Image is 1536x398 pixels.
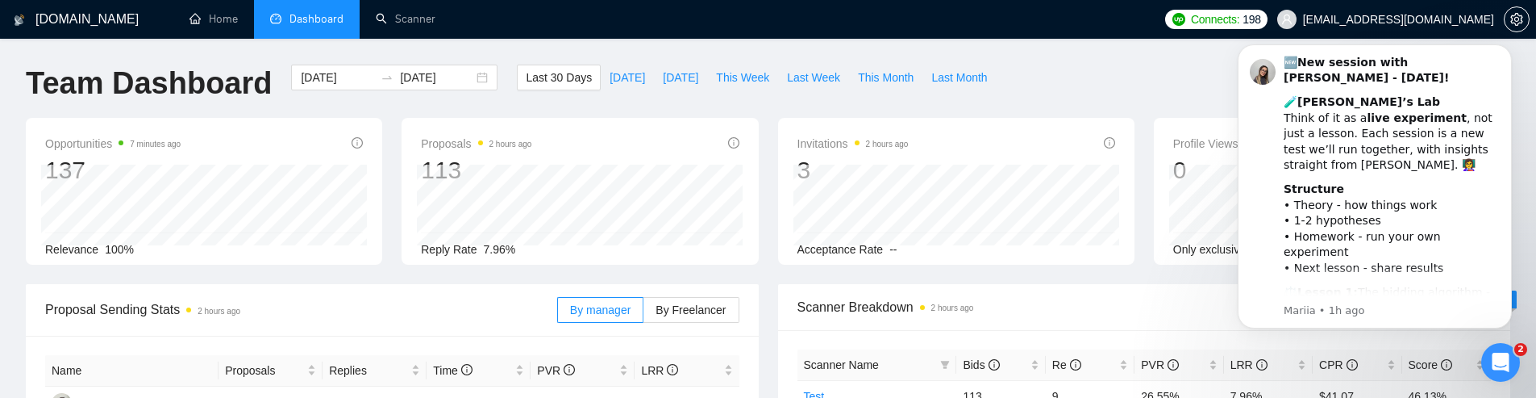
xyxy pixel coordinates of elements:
[866,140,909,149] time: 2 hours ago
[922,65,996,90] button: Last Month
[940,360,950,370] span: filter
[421,243,477,256] span: Reply Rate
[1070,359,1081,371] span: info-circle
[537,364,575,377] span: PVR
[1168,359,1179,371] span: info-circle
[787,69,840,86] span: Last Week
[1504,6,1530,32] button: setting
[1481,343,1520,382] iframe: Intercom live chat
[610,69,645,86] span: [DATE]
[889,243,897,256] span: --
[1243,10,1260,28] span: 198
[858,69,914,86] span: This Month
[1052,358,1081,371] span: Re
[1281,14,1292,25] span: user
[45,155,181,186] div: 137
[667,364,678,375] span: info-circle
[797,155,909,186] div: 3
[45,355,219,387] th: Name
[461,364,472,375] span: info-circle
[931,304,974,312] time: 2 hours ago
[1173,155,1299,186] div: 0
[570,304,631,316] span: By manager
[1505,13,1529,26] span: setting
[1104,137,1115,149] span: info-circle
[130,140,181,149] time: 7 minutes ago
[270,13,281,24] span: dashboard
[301,69,374,86] input: Start date
[654,65,707,90] button: [DATE]
[433,364,472,377] span: Time
[352,137,363,149] span: info-circle
[564,364,575,375] span: info-circle
[716,69,769,86] span: This Week
[1172,13,1185,26] img: upwork-logo.png
[1141,358,1179,371] span: PVR
[381,71,393,84] span: to
[323,355,427,387] th: Replies
[400,69,473,86] input: End date
[381,71,393,84] span: swap-right
[189,12,238,26] a: homeHome
[931,69,987,86] span: Last Month
[1514,343,1527,356] span: 2
[1173,134,1299,153] span: Profile Views
[45,134,181,153] span: Opportunities
[421,134,531,153] span: Proposals
[804,358,879,371] span: Scanner Name
[105,243,134,256] span: 100%
[45,243,98,256] span: Relevance
[989,359,1000,371] span: info-circle
[728,137,739,149] span: info-circle
[778,65,849,90] button: Last Week
[601,65,654,90] button: [DATE]
[517,65,601,90] button: Last 30 Days
[14,7,25,33] img: logo
[797,243,884,256] span: Acceptance Rate
[1504,13,1530,26] a: setting
[937,353,953,377] span: filter
[1213,24,1536,390] iframe: Intercom notifications message
[45,300,557,320] span: Proposal Sending Stats
[1191,10,1239,28] span: Connects:
[489,140,532,149] time: 2 hours ago
[198,307,240,316] time: 2 hours ago
[225,362,304,379] span: Proposals
[376,12,435,26] a: searchScanner
[849,65,922,90] button: This Month
[421,155,531,186] div: 113
[26,65,272,103] h1: Team Dashboard
[1173,243,1336,256] span: Only exclusive agency members
[329,362,408,379] span: Replies
[219,355,323,387] th: Proposals
[641,364,678,377] span: LRR
[656,304,726,316] span: By Freelancer
[526,69,592,86] span: Last 30 Days
[707,65,778,90] button: This Week
[663,69,698,86] span: [DATE]
[797,134,909,153] span: Invitations
[797,297,1492,317] span: Scanner Breakdown
[484,243,516,256] span: 7.96%
[963,358,999,371] span: Bids
[289,12,343,26] span: Dashboard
